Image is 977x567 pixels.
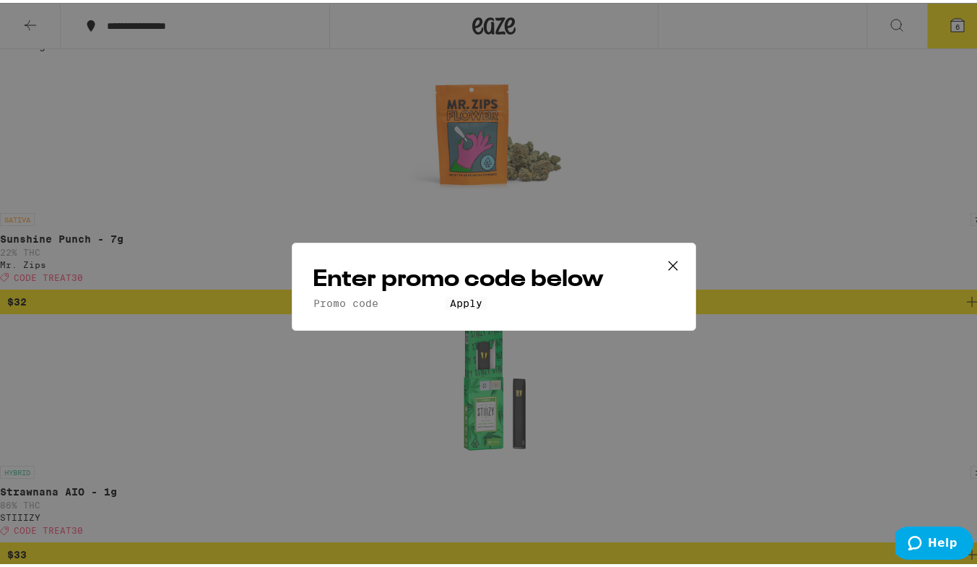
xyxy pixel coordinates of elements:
iframe: Opens a widget where you can find more information [895,524,973,560]
h2: Enter promo code below [313,261,675,293]
input: Promo code [313,294,446,307]
button: Apply [446,294,487,307]
span: Apply [450,295,482,306]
